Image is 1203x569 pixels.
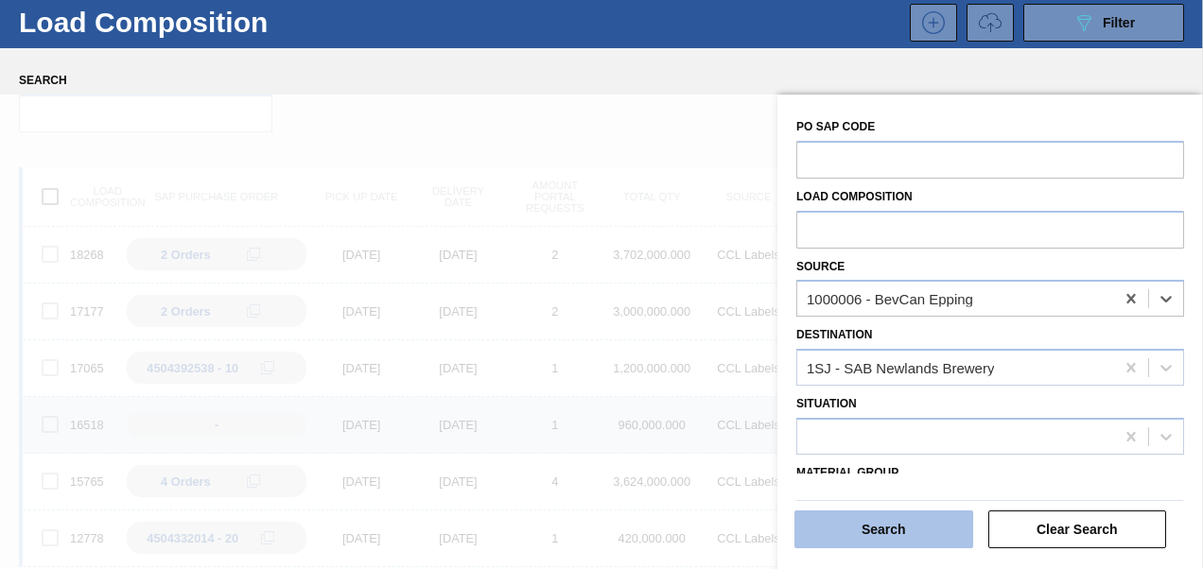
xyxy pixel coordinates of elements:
label: Search [19,67,272,95]
button: Search [794,510,973,548]
label: Situation [796,397,857,410]
div: 1000006 - BevCan Epping [807,291,973,307]
button: Filter [1023,4,1184,42]
button: Clear Search [988,510,1167,548]
label: PO SAP Code [796,120,875,133]
div: Request volume [957,4,1014,42]
span: Filter [1103,15,1135,30]
label: Source [796,260,845,273]
div: 1SJ - SAB Newlands Brewery [807,360,994,376]
label: Destination [796,328,872,341]
label: Load composition [796,190,913,203]
label: Material Group [796,466,898,479]
h1: Load Composition [19,11,305,33]
div: New Load Composition [900,4,957,42]
button: UploadTransport Information [967,4,1014,42]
